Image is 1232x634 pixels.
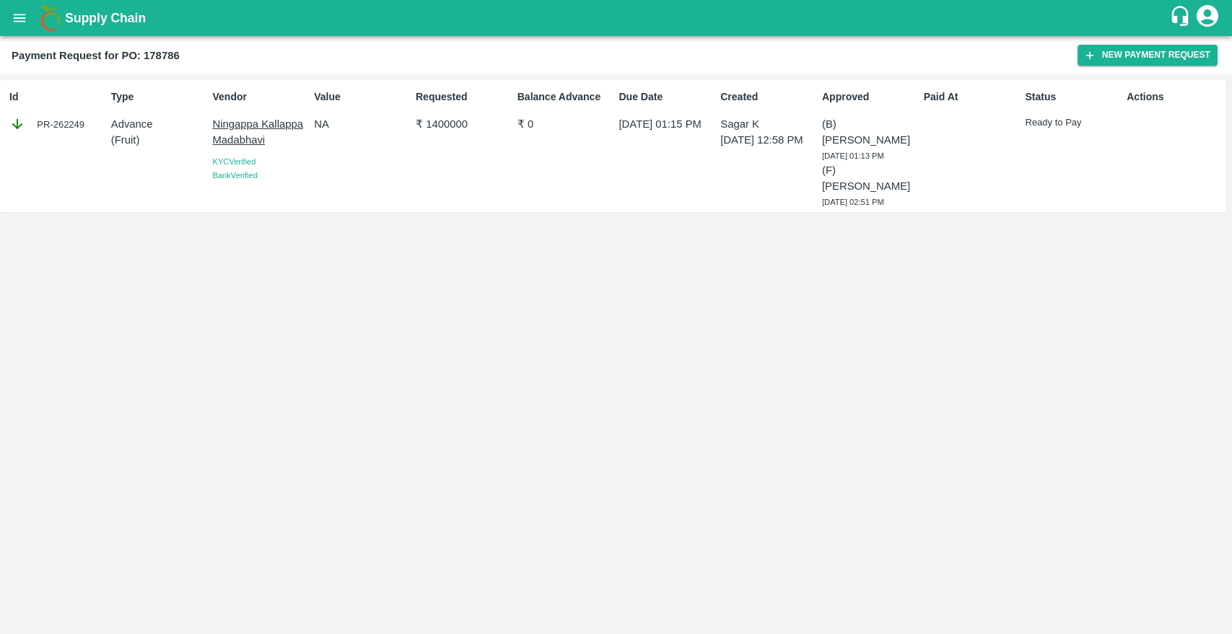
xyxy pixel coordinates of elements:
[36,4,65,32] img: logo
[111,89,207,105] p: Type
[65,11,146,25] b: Supply Chain
[416,89,512,105] p: Requested
[213,157,256,166] span: KYC Verified
[213,89,309,105] p: Vendor
[1026,89,1122,105] p: Status
[111,116,207,132] p: Advance
[9,89,105,105] p: Id
[314,89,410,105] p: Value
[416,116,512,132] p: ₹ 1400000
[720,132,816,148] p: [DATE] 12:58 PM
[3,1,36,35] button: open drawer
[1026,116,1122,130] p: Ready to Pay
[12,50,180,61] b: Payment Request for PO: 178786
[9,116,105,132] div: PR-262249
[1078,45,1218,66] button: New Payment Request
[65,8,1169,28] a: Supply Chain
[1127,89,1223,105] p: Actions
[924,89,1020,105] p: Paid At
[822,162,918,195] p: (F) [PERSON_NAME]
[213,116,309,149] p: Ningappa Kallappa Madabhavi
[517,116,613,132] p: ₹ 0
[213,171,258,180] span: Bank Verified
[822,198,884,206] span: [DATE] 02:51 PM
[822,89,918,105] p: Approved
[822,151,884,160] span: [DATE] 01:13 PM
[720,116,816,132] p: Sagar K
[619,89,715,105] p: Due Date
[517,89,613,105] p: Balance Advance
[111,132,207,148] p: ( Fruit )
[822,116,918,149] p: (B) [PERSON_NAME]
[314,116,410,132] p: NA
[1194,3,1220,33] div: account of current user
[1169,5,1194,31] div: customer-support
[619,116,715,132] p: [DATE] 01:15 PM
[720,89,816,105] p: Created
